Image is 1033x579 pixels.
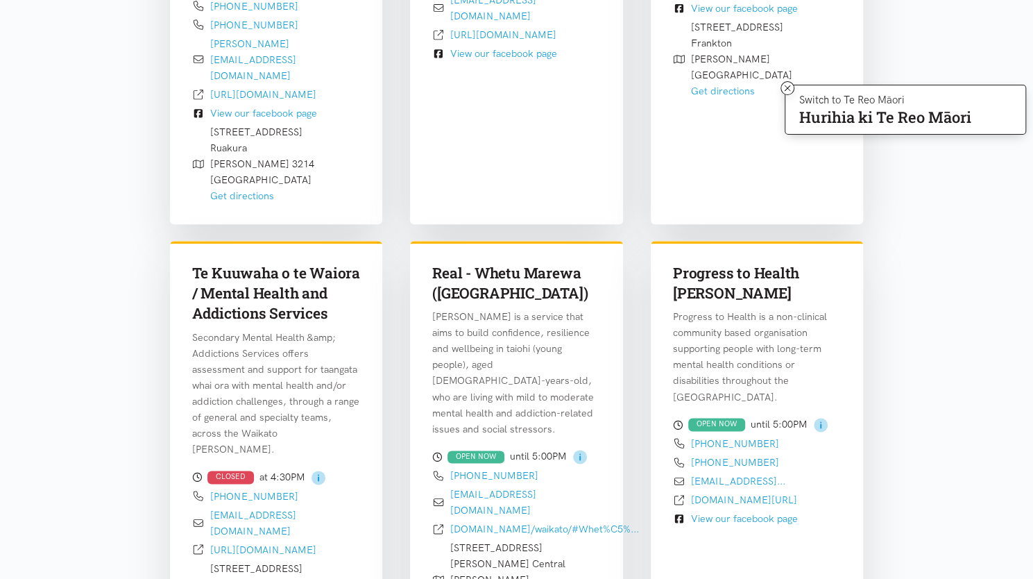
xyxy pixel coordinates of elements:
[691,437,779,450] a: [PHONE_NUMBER]
[432,309,601,437] p: [PERSON_NAME] is a service that aims to build confidence, resilience and wellbeing in taiohi (you...
[673,309,842,405] p: Progress to Health is a non-clinical community based organisation supporting people with long-ter...
[210,107,317,119] a: View our facebook page
[450,469,538,482] a: [PHONE_NUMBER]
[688,418,745,431] div: OPEN NOW
[799,96,971,104] p: Switch to Te Reo Māori
[192,469,361,485] div: at 4:30PM
[450,47,557,60] a: View our facebook page
[691,512,798,525] a: View our facebook page
[210,490,298,503] a: [PHONE_NUMBER]
[207,471,254,484] div: CLOSED
[432,263,601,304] h3: Real - Whetu Marewa ([GEOGRAPHIC_DATA])
[210,190,274,202] a: Get directions
[691,494,797,506] a: [DOMAIN_NAME][URL]
[192,263,361,324] h3: Te Kuuwaha o te Waiora / Mental Health and Addictions Services
[210,544,316,556] a: [URL][DOMAIN_NAME]
[210,88,316,101] a: [URL][DOMAIN_NAME]
[210,509,296,537] a: [EMAIL_ADDRESS][DOMAIN_NAME]
[799,111,971,124] p: Hurihia ki Te Reo Māori
[432,448,601,465] div: until 5:00PM
[210,19,298,31] a: [PHONE_NUMBER]
[192,330,361,458] p: Secondary Mental Health &amp; Addictions Services offers assessment and support for taangata whai...
[450,28,556,41] a: [URL][DOMAIN_NAME]
[691,19,792,99] div: [STREET_ADDRESS] Frankton [PERSON_NAME] [GEOGRAPHIC_DATA]
[673,417,842,433] div: until 5:00PM
[691,2,798,15] a: View our facebook page
[691,456,779,469] a: [PHONE_NUMBER]
[450,488,536,517] a: [EMAIL_ADDRESS][DOMAIN_NAME]
[210,124,314,204] div: [STREET_ADDRESS] Ruakura [PERSON_NAME] 3214 [GEOGRAPHIC_DATA]
[673,263,842,304] h3: Progress to Health [PERSON_NAME]
[691,475,785,487] a: [EMAIL_ADDRESS]...
[450,523,639,535] a: [DOMAIN_NAME]/waikato/#Whet%C5%...
[447,451,504,464] div: OPEN NOW
[691,85,755,97] a: Get directions
[210,37,296,82] a: [PERSON_NAME][EMAIL_ADDRESS][DOMAIN_NAME]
